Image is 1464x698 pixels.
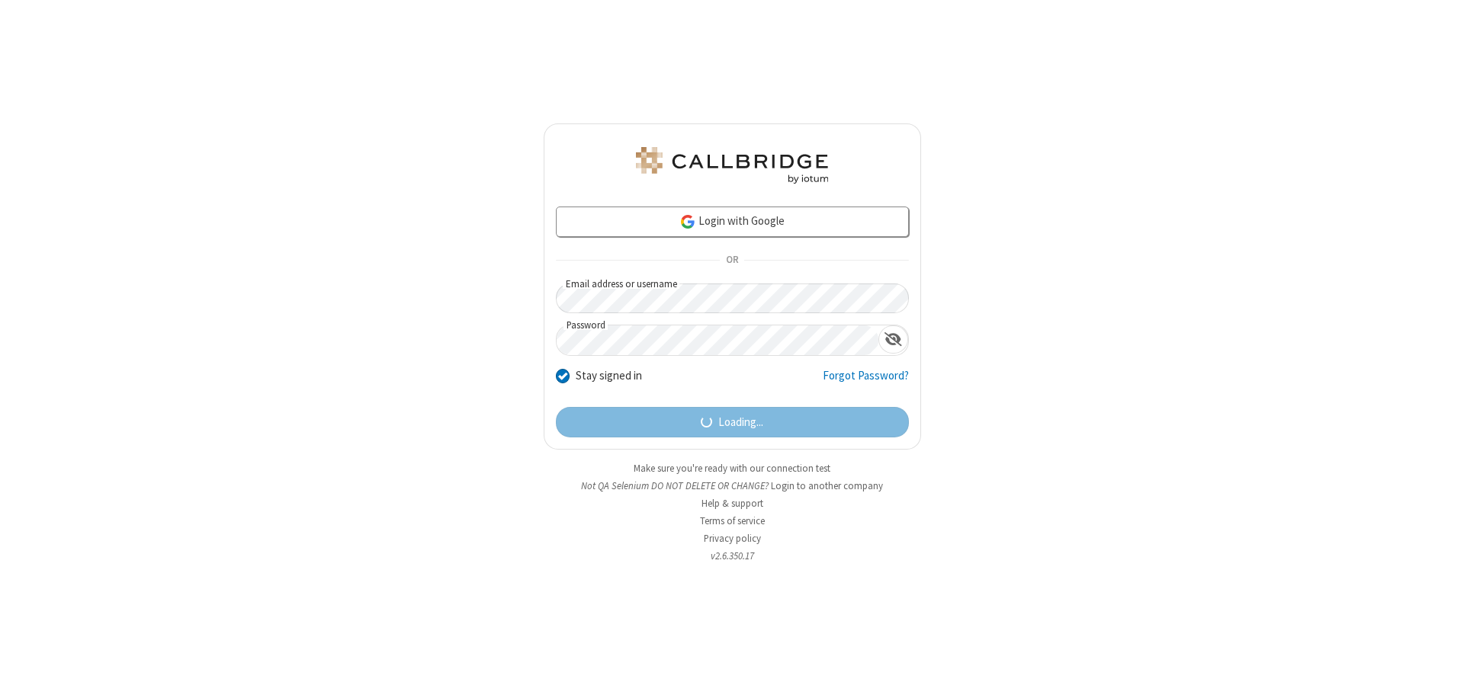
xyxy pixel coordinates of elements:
a: Login with Google [556,207,909,237]
li: Not QA Selenium DO NOT DELETE OR CHANGE? [544,479,921,493]
li: v2.6.350.17 [544,549,921,563]
a: Forgot Password? [823,367,909,396]
iframe: Chat [1426,658,1453,687]
span: OR [720,250,744,271]
a: Help & support [701,497,763,510]
a: Make sure you're ready with our connection test [634,462,830,475]
span: Loading... [718,414,763,431]
a: Privacy policy [704,532,761,545]
img: QA Selenium DO NOT DELETE OR CHANGE [633,147,831,184]
input: Password [557,325,878,355]
div: Show password [878,325,908,354]
input: Email address or username [556,283,909,313]
a: Terms of service [700,514,765,527]
button: Login to another company [771,479,883,493]
label: Stay signed in [576,367,642,385]
img: google-icon.png [679,213,696,230]
button: Loading... [556,407,909,437]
